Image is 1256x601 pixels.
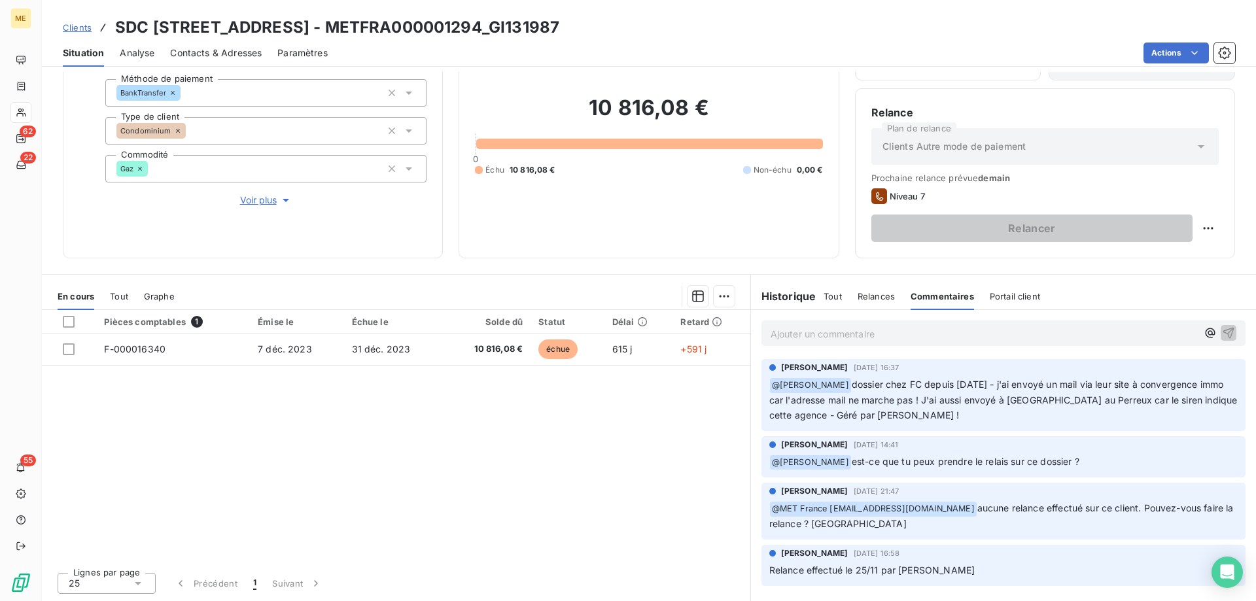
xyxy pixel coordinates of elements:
[781,439,848,451] span: [PERSON_NAME]
[63,46,104,60] span: Situation
[120,127,171,135] span: Condominium
[475,95,822,134] h2: 10 816,08 €
[978,173,1010,183] span: demain
[612,343,633,354] span: 615 j
[1212,557,1243,588] div: Open Intercom Messenger
[538,317,597,327] div: Statut
[871,173,1219,183] span: Prochaine relance prévue
[10,154,31,175] a: 22
[104,343,166,354] span: F-000016340
[10,8,31,29] div: ME
[352,343,411,354] span: 31 déc. 2023
[110,291,128,301] span: Tout
[144,291,175,301] span: Graphe
[264,570,330,597] button: Suivant
[258,317,336,327] div: Émise le
[452,317,523,327] div: Solde dû
[170,46,262,60] span: Contacts & Adresses
[181,87,191,99] input: Ajouter une valeur
[240,194,292,207] span: Voir plus
[485,164,504,176] span: Échu
[769,502,1236,529] span: aucune relance effectué sur ce client. Pouvez-vous faire la relance ? [GEOGRAPHIC_DATA]
[797,164,823,176] span: 0,00 €
[852,456,1079,467] span: est-ce que tu peux prendre le relais sur ce dossier ?
[854,549,900,557] span: [DATE] 16:58
[20,152,36,163] span: 22
[120,165,133,173] span: Gaz
[751,288,816,304] h6: Historique
[754,164,792,176] span: Non-échu
[63,21,92,34] a: Clients
[120,89,166,97] span: BankTransfer
[781,362,848,373] span: [PERSON_NAME]
[680,317,742,327] div: Retard
[1143,43,1209,63] button: Actions
[120,46,154,60] span: Analyse
[770,455,851,470] span: @ [PERSON_NAME]
[990,291,1040,301] span: Portail client
[20,455,36,466] span: 55
[770,378,851,393] span: @ [PERSON_NAME]
[10,572,31,593] img: Logo LeanPay
[186,125,196,137] input: Ajouter une valeur
[680,343,706,354] span: +591 j
[871,105,1219,120] h6: Relance
[890,191,925,201] span: Niveau 7
[882,140,1026,153] span: Clients Autre mode de paiement
[769,379,1240,421] span: dossier chez FC depuis [DATE] - j'ai envoyé un mail via leur site à convergence immo car l'adress...
[105,193,427,207] button: Voir plus
[854,487,899,495] span: [DATE] 21:47
[538,339,578,359] span: échue
[452,343,523,356] span: 10 816,08 €
[854,364,899,371] span: [DATE] 16:37
[253,577,256,590] span: 1
[854,441,899,449] span: [DATE] 14:41
[258,343,312,354] span: 7 déc. 2023
[769,564,975,575] span: Relance effectué le 25/11 par [PERSON_NAME]
[871,215,1193,242] button: Relancer
[148,163,158,175] input: Ajouter une valeur
[824,291,842,301] span: Tout
[166,570,245,597] button: Précédent
[58,291,94,301] span: En cours
[858,291,895,301] span: Relances
[191,316,203,328] span: 1
[245,570,264,597] button: 1
[20,126,36,137] span: 62
[115,16,559,39] h3: SDC [STREET_ADDRESS] - METFRA000001294_GI131987
[510,164,555,176] span: 10 816,08 €
[63,22,92,33] span: Clients
[277,46,328,60] span: Paramètres
[911,291,974,301] span: Commentaires
[770,502,977,517] span: @ MET France [EMAIL_ADDRESS][DOMAIN_NAME]
[10,128,31,149] a: 62
[781,547,848,559] span: [PERSON_NAME]
[612,317,665,327] div: Délai
[69,577,80,590] span: 25
[352,317,436,327] div: Échue le
[781,485,848,497] span: [PERSON_NAME]
[473,154,478,164] span: 0
[104,316,242,328] div: Pièces comptables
